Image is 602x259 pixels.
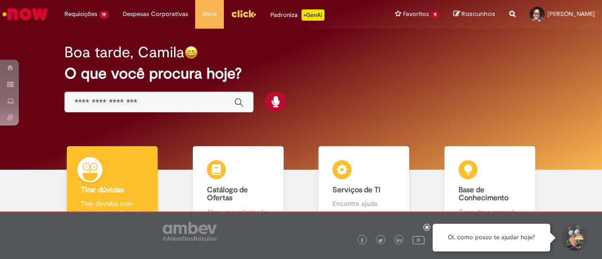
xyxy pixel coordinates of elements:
[301,146,427,228] a: Serviços de TI Encontre ajuda
[461,9,495,18] span: Rascunhos
[231,7,256,21] img: click_logo_yellow_360x200.png
[207,185,248,203] b: Catálogo de Ofertas
[64,65,537,82] h2: O que você procura hoje?
[184,46,198,59] img: happy-face.png
[270,9,325,21] div: Padroniza
[433,224,550,251] div: Oi, como posso te ajudar hoje?
[547,10,595,18] span: [PERSON_NAME]
[427,146,553,228] a: Base de Conhecimento Consulte e aprenda
[459,207,521,217] p: Consulte e aprenda
[49,146,175,228] a: Tirar dúvidas Tirar dúvidas com Lupi Assist e Gen Ai
[453,10,495,19] a: Rascunhos
[202,9,217,19] span: More
[207,207,269,217] p: Abra uma solicitação
[64,44,184,61] h2: Boa tarde, Camila
[431,11,439,19] span: 11
[64,9,97,19] span: Requisições
[1,5,49,24] img: ServiceNow
[301,9,325,21] p: +GenAi
[163,222,217,241] img: logo_footer_ambev_rotulo_gray.png
[412,234,425,246] img: logo_footer_youtube.png
[560,224,588,252] button: Iniciar Conversa de Suporte
[459,185,508,203] b: Base de Conhecimento
[175,146,301,228] a: Catálogo de Ofertas Abra uma solicitação
[403,9,429,19] span: Favoritos
[333,199,395,208] p: Encontre ajuda
[81,185,124,195] b: Tirar dúvidas
[378,238,383,243] img: logo_footer_twitter.png
[99,11,109,19] span: 19
[396,238,401,243] img: logo_footer_linkedin.png
[333,185,380,195] b: Serviços de TI
[81,199,143,218] p: Tirar dúvidas com Lupi Assist e Gen Ai
[360,238,364,243] img: logo_footer_facebook.png
[123,9,188,19] span: Despesas Corporativas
